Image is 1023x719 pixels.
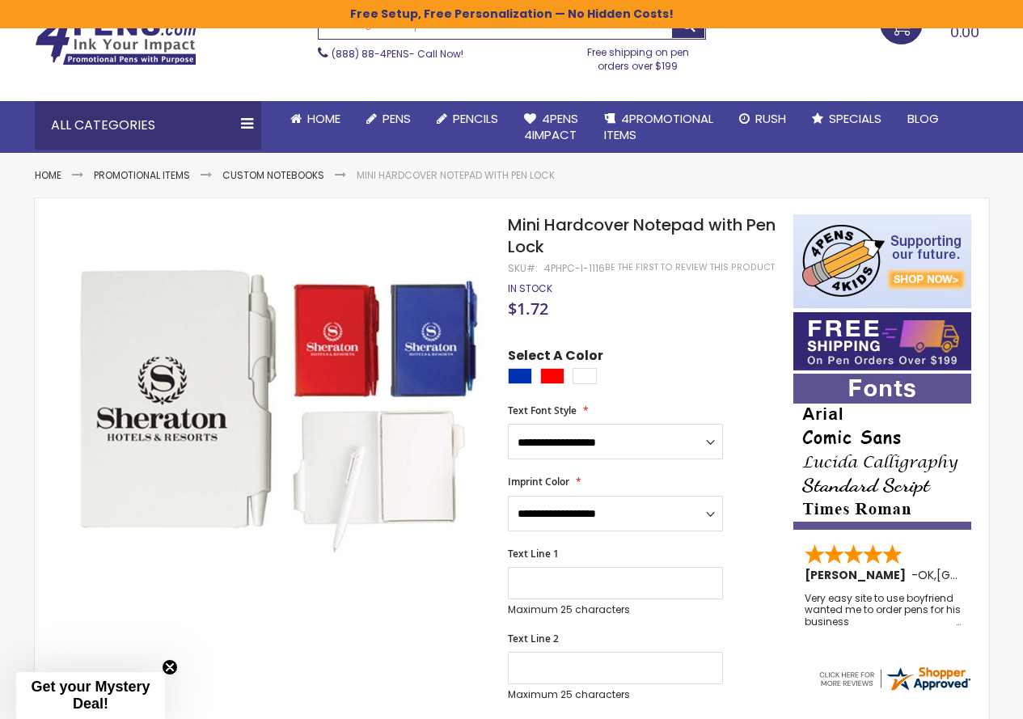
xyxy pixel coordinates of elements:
[16,672,165,719] div: Get your Mystery Deal!Close teaser
[277,101,353,137] a: Home
[890,675,1023,719] iframe: Google Customer Reviews
[817,664,972,693] img: 4pens.com widget logo
[332,47,409,61] a: (888) 88-4PENS
[508,298,548,319] span: $1.72
[508,261,538,275] strong: SKU
[222,168,324,182] a: Custom Notebooks
[755,110,786,127] span: Rush
[605,261,775,273] a: Be the first to review this product
[604,110,713,143] span: 4PROMOTIONAL ITEMS
[793,214,971,308] img: 4pens 4 kids
[918,567,934,583] span: OK
[94,168,190,182] a: Promotional Items
[357,169,555,182] li: Mini Hardcover Notepad with Pen Lock
[511,101,591,154] a: 4Pens4impact
[508,404,577,417] span: Text Font Style
[591,101,726,154] a: 4PROMOTIONALITEMS
[817,683,972,696] a: 4pens.com certificate URL
[424,101,511,137] a: Pencils
[508,347,603,369] span: Select A Color
[508,547,559,560] span: Text Line 1
[508,688,723,701] p: Maximum 25 characters
[508,214,776,258] span: Mini Hardcover Notepad with Pen Lock
[793,312,971,370] img: Free shipping on orders over $199
[805,593,962,628] div: Very easy site to use boyfriend wanted me to order pens for his business
[31,679,150,712] span: Get your Mystery Deal!
[894,101,952,137] a: Blog
[508,368,532,384] div: Blue
[307,110,340,127] span: Home
[524,110,578,143] span: 4Pens 4impact
[332,47,463,61] span: - Call Now!
[573,368,597,384] div: White
[383,110,411,127] span: Pens
[508,475,569,488] span: Imprint Color
[544,262,605,275] div: 4PHPC-I-1116
[162,659,178,675] button: Close teaser
[726,101,799,137] a: Rush
[950,22,979,42] span: 0.00
[508,281,552,295] span: In stock
[799,101,894,137] a: Specials
[353,101,424,137] a: Pens
[508,282,552,295] div: Availability
[67,213,487,632] img: Mini Hardcover Notepad with Pen Lock
[35,168,61,182] a: Home
[508,632,559,645] span: Text Line 2
[508,603,723,616] p: Maximum 25 characters
[829,110,881,127] span: Specials
[453,110,498,127] span: Pencils
[805,567,911,583] span: [PERSON_NAME]
[793,374,971,530] img: font-personalization-examples
[35,14,197,66] img: 4Pens Custom Pens and Promotional Products
[35,101,261,150] div: All Categories
[540,368,564,384] div: Red
[570,40,706,72] div: Free shipping on pen orders over $199
[907,110,939,127] span: Blog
